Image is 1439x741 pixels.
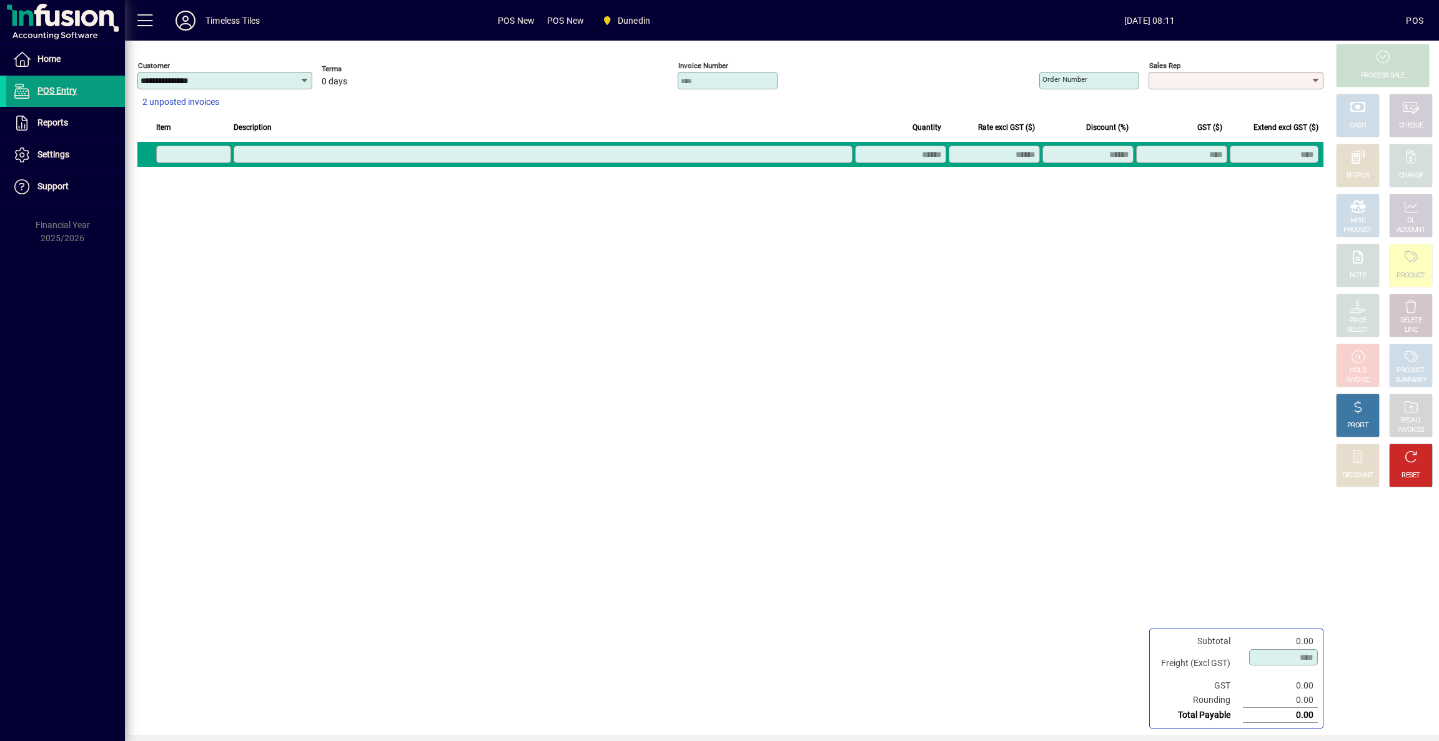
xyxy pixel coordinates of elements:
[1347,171,1370,181] div: EFTPOS
[1402,471,1420,480] div: RESET
[137,91,224,114] button: 2 unposted invoices
[678,61,728,70] mat-label: Invoice number
[1149,61,1180,70] mat-label: Sales rep
[1397,226,1425,235] div: ACCOUNT
[1347,421,1368,430] div: PROFIT
[1254,121,1318,134] span: Extend excl GST ($)
[1086,121,1129,134] span: Discount (%)
[322,77,347,87] span: 0 days
[547,11,584,31] span: POS New
[1399,171,1423,181] div: CHARGE
[142,96,219,109] span: 2 unposted invoices
[1400,416,1422,425] div: RECALL
[498,11,535,31] span: POS New
[1155,634,1243,649] td: Subtotal
[6,44,125,75] a: Home
[1155,693,1243,708] td: Rounding
[205,11,260,31] div: Timeless Tiles
[912,121,941,134] span: Quantity
[1407,216,1415,226] div: GL
[1042,75,1087,84] mat-label: Order number
[1343,471,1373,480] div: DISCOUNT
[1346,375,1369,385] div: INVOICE
[1155,649,1243,679] td: Freight (Excl GST)
[596,9,655,32] span: Dunedin
[166,9,205,32] button: Profile
[1243,708,1318,723] td: 0.00
[156,121,171,134] span: Item
[1361,71,1405,81] div: PROCESS SALE
[1347,326,1369,335] div: SELECT
[1197,121,1222,134] span: GST ($)
[1243,679,1318,693] td: 0.00
[37,149,69,159] span: Settings
[978,121,1035,134] span: Rate excl GST ($)
[37,117,68,127] span: Reports
[1243,693,1318,708] td: 0.00
[37,181,69,191] span: Support
[893,11,1407,31] span: [DATE] 08:11
[1395,375,1427,385] div: SUMMARY
[1155,708,1243,723] td: Total Payable
[1350,216,1365,226] div: MISC
[322,65,397,73] span: Terms
[1243,634,1318,649] td: 0.00
[6,171,125,202] a: Support
[618,11,650,31] span: Dunedin
[1350,271,1366,281] div: NOTE
[6,139,125,171] a: Settings
[234,121,272,134] span: Description
[1350,121,1366,131] div: CASH
[1400,316,1422,326] div: DELETE
[37,86,77,96] span: POS Entry
[1350,316,1367,326] div: PRICE
[1343,226,1372,235] div: PRODUCT
[37,54,61,64] span: Home
[1397,271,1425,281] div: PRODUCT
[1399,121,1423,131] div: CHEQUE
[1350,366,1366,375] div: HOLD
[1397,366,1425,375] div: PRODUCT
[1405,326,1417,335] div: LINE
[1397,425,1424,435] div: INVOICES
[6,107,125,139] a: Reports
[1406,11,1423,31] div: POS
[1155,679,1243,693] td: GST
[138,61,170,70] mat-label: Customer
